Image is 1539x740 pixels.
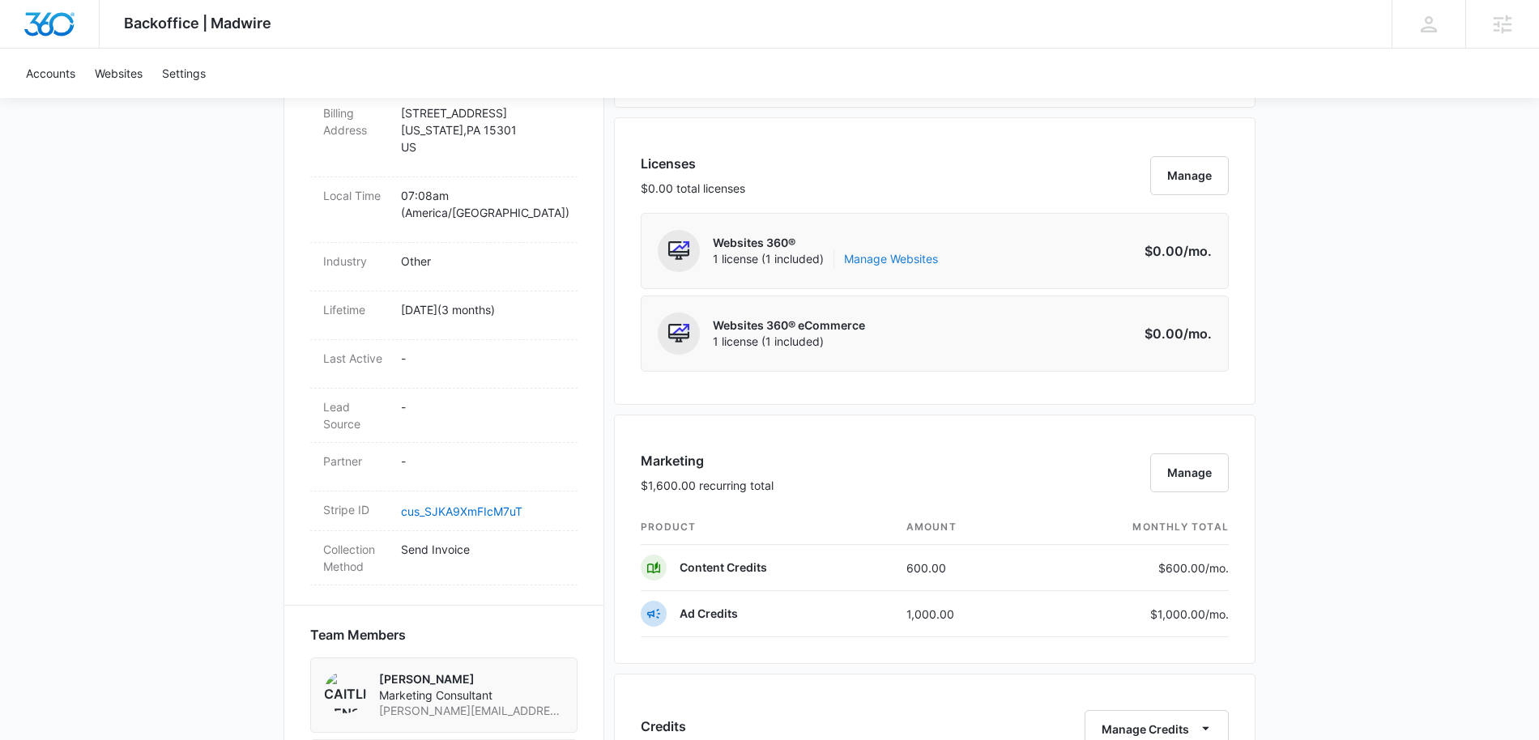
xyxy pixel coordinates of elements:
dt: Industry [323,253,388,270]
dt: Local Time [323,187,388,204]
th: product [641,510,893,545]
th: monthly total [1031,510,1229,545]
a: Manage Websites [844,251,938,267]
div: Lead Source- [310,389,578,443]
span: [PERSON_NAME][EMAIL_ADDRESS][PERSON_NAME][DOMAIN_NAME] [379,703,564,719]
p: $600.00 [1153,559,1229,576]
p: - [401,350,565,367]
span: /mo. [1205,561,1229,575]
dt: Partner [323,453,388,470]
div: Last Active- [310,340,578,389]
p: Websites 360® eCommerce [713,317,865,334]
p: Other [401,253,565,270]
p: Send Invoice [401,541,565,558]
p: $1,600.00 recurring total [641,477,774,494]
h3: Credits [641,717,686,736]
p: - [401,398,565,415]
p: [PERSON_NAME] [379,671,564,687]
dt: Stripe ID [323,501,388,518]
td: 600.00 [893,545,1032,591]
div: Local Time07:08am (America/[GEOGRAPHIC_DATA]) [310,177,578,243]
dt: Lead Source [323,398,388,432]
a: Websites [85,49,152,98]
dt: Collection Method [323,541,388,575]
td: 1,000.00 [893,591,1032,637]
span: Team Members [310,625,406,644]
dt: Last Active [323,350,388,367]
div: IndustryOther [310,243,578,291]
span: /mo. [1183,243,1212,259]
a: Settings [152,49,215,98]
p: - [401,453,565,470]
p: $0.00 [1136,241,1212,261]
a: cus_SJKA9XmFIcM7uT [401,504,522,518]
p: Ad Credits [680,606,738,622]
h3: Marketing [641,451,774,470]
p: $0.00 [1136,324,1212,343]
p: $0.00 total licenses [641,180,745,197]
p: [STREET_ADDRESS] [US_STATE] , PA 15301 US [401,104,565,155]
div: Partner- [310,443,578,491]
span: /mo. [1183,325,1212,342]
span: Marketing Consultant [379,687,564,704]
img: Caitlin Genschoreck [324,671,366,713]
div: Collection MethodSend Invoice [310,531,578,585]
span: Backoffice | Madwire [124,15,271,32]
div: Stripe IDcus_SJKA9XmFIcM7uT [310,491,578,531]
span: 1 license (1 included) [713,334,865,350]
dt: Billing Address [323,104,388,138]
button: Manage [1150,156,1229,195]
p: [DATE] ( 3 months ) [401,301,565,318]
a: Accounts [16,49,85,98]
p: 07:08am ( America/[GEOGRAPHIC_DATA] ) [401,187,565,221]
h3: Licenses [641,154,745,173]
p: $1,000.00 [1150,606,1229,623]
p: Content Credits [680,559,767,576]
div: Lifetime[DATE](3 months) [310,291,578,340]
button: Manage [1150,453,1229,492]
p: Websites 360® [713,235,938,251]
span: /mo. [1205,607,1229,621]
span: 1 license (1 included) [713,251,938,267]
div: Billing Address[STREET_ADDRESS][US_STATE],PA 15301US [310,95,578,177]
th: amount [893,510,1032,545]
dt: Lifetime [323,301,388,318]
